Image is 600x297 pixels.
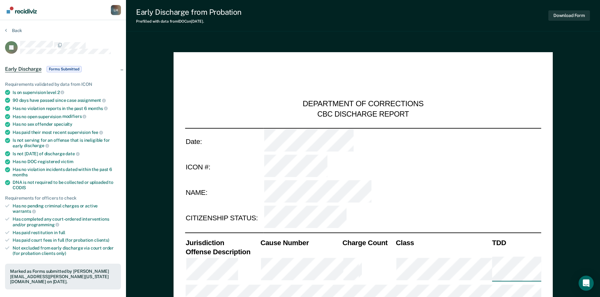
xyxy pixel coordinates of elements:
span: victim [61,159,73,164]
div: Has no sex offender [13,122,121,127]
div: Has no pending criminal charges or active [13,203,121,214]
th: Jurisdiction [185,238,260,247]
th: TDD [491,238,541,247]
div: Not excluded from early discharge via court order (for probation clients [13,245,121,256]
button: Profile dropdown button [111,5,121,15]
span: only) [56,251,66,256]
span: months [13,172,28,177]
div: Marked as Forms submitted by [PERSON_NAME][EMAIL_ADDRESS][PERSON_NAME][US_STATE][DOMAIN_NAME] on ... [10,269,116,284]
button: Download Form [548,10,590,21]
div: Is not serving for an offense that is ineligible for early [13,138,121,148]
div: Has completed any court-ordered interventions and/or [13,217,121,227]
div: Has paid court fees in full (for probation [13,238,121,243]
div: Prefilled with data from IDOC on [DATE] . [136,19,242,24]
span: CODIS [13,185,26,190]
span: discharge [24,143,49,148]
button: Back [5,28,22,33]
div: Has no violation incidents dated within the past 6 [13,167,121,178]
div: Is not [DATE] of discharge [13,151,121,157]
th: Cause Number [260,238,341,247]
img: Recidiviz [7,7,37,14]
span: Forms Submitted [47,66,82,72]
th: Charge Count [342,238,395,247]
td: Date: [185,128,263,154]
td: NAME: [185,180,263,206]
div: Has paid restitution in [13,230,121,235]
td: CITIZENSHIP STATUS: [185,206,263,231]
div: DNA is not required to be collected or uploaded to [13,180,121,190]
div: Open Intercom Messenger [579,276,594,291]
span: programming [27,222,59,227]
span: months [88,106,108,111]
span: full [59,230,65,235]
span: specialty [54,122,72,127]
div: Has no open supervision [13,114,121,119]
div: DEPARTMENT OF CORRECTIONS [303,99,424,109]
div: Early Discharge from Probation [136,8,242,17]
div: Requirements for officers to check [5,195,121,201]
div: Requirements validated by data from ICON [5,82,121,87]
span: fee [92,130,103,135]
div: Has no DOC-registered [13,159,121,164]
div: L H [111,5,121,15]
div: CBC DISCHARGE REPORT [317,109,409,119]
span: 2 [57,90,65,95]
th: Class [395,238,491,247]
span: date [66,151,79,156]
div: 90 days have passed since case [13,97,121,103]
span: modifiers [62,114,87,119]
td: ICON #: [185,154,263,180]
div: Is on supervision level [13,90,121,95]
span: warrants [13,209,36,214]
div: Has paid their most recent supervision [13,129,121,135]
span: assignment [77,98,106,103]
th: Offense Description [185,247,260,256]
div: Has no violation reports in the past 6 [13,106,121,111]
span: Early Discharge [5,66,42,72]
span: clients) [94,238,109,243]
